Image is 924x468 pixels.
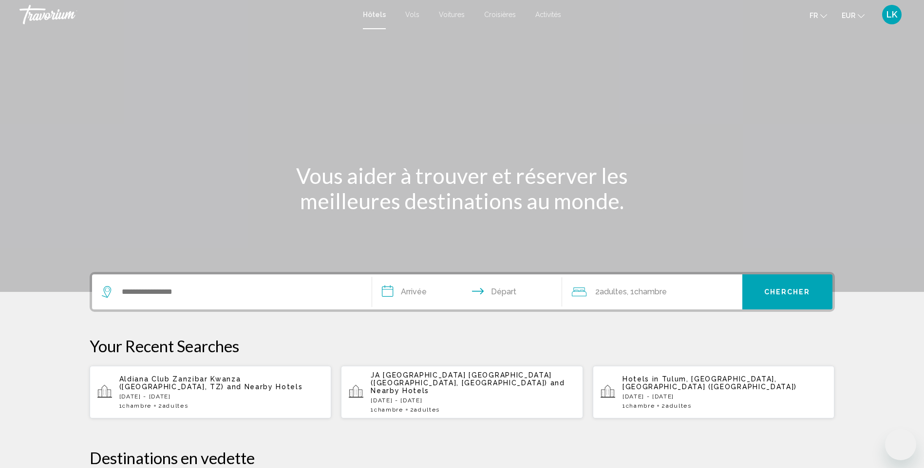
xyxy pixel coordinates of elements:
span: Chambre [634,287,667,296]
span: Chambre [122,402,151,409]
button: Travelers: 2 adults, 0 children [562,274,742,309]
span: Chercher [764,288,811,296]
a: Croisières [484,11,516,18]
p: [DATE] - [DATE] [622,393,827,400]
h2: Destinations en vedette [90,448,835,468]
button: Hotels in Tulum, [GEOGRAPHIC_DATA], [GEOGRAPHIC_DATA] ([GEOGRAPHIC_DATA])[DATE] - [DATE]1Chambre2... [593,365,835,419]
p: [DATE] - [DATE] [119,393,324,400]
a: Vols [405,11,419,18]
span: Aldiana Club Zanzibar Kwanza ([GEOGRAPHIC_DATA], TZ) [119,375,241,391]
span: 2 [158,402,188,409]
a: Voitures [439,11,465,18]
span: 1 [622,402,655,409]
iframe: Button to launch messaging window [885,429,916,460]
div: Search widget [92,274,832,309]
button: Aldiana Club Zanzibar Kwanza ([GEOGRAPHIC_DATA], TZ) and Nearby Hotels[DATE] - [DATE]1Chambre2Adu... [90,365,332,419]
span: JA [GEOGRAPHIC_DATA] [GEOGRAPHIC_DATA] ([GEOGRAPHIC_DATA], [GEOGRAPHIC_DATA]) [371,371,552,387]
a: Activités [535,11,561,18]
span: fr [810,12,818,19]
span: Chambre [626,402,655,409]
span: 1 [371,406,403,413]
span: 2 [661,402,691,409]
span: Adultes [163,402,189,409]
button: JA [GEOGRAPHIC_DATA] [GEOGRAPHIC_DATA] ([GEOGRAPHIC_DATA], [GEOGRAPHIC_DATA]) and Nearby Hotels[D... [341,365,583,419]
button: Check in and out dates [372,274,562,309]
a: Travorium [19,5,353,24]
span: and Nearby Hotels [227,383,303,391]
span: 2 [595,285,627,299]
span: Tulum, [GEOGRAPHIC_DATA], [GEOGRAPHIC_DATA] ([GEOGRAPHIC_DATA]) [622,375,797,391]
span: EUR [842,12,855,19]
span: Adultes [414,406,440,413]
p: [DATE] - [DATE] [371,397,575,404]
a: Hôtels [363,11,386,18]
h1: Vous aider à trouver et réserver les meilleures destinations au monde. [280,163,645,214]
button: Change language [810,8,827,22]
span: 2 [410,406,440,413]
button: Chercher [742,274,832,309]
span: Chambre [374,406,403,413]
span: and Nearby Hotels [371,379,565,395]
span: Hotels in [622,375,659,383]
span: Adultes [666,402,692,409]
span: LK [886,10,897,19]
span: , 1 [627,285,667,299]
span: 1 [119,402,151,409]
span: Adultes [600,287,627,296]
button: Change currency [842,8,865,22]
button: User Menu [879,4,905,25]
p: Your Recent Searches [90,336,835,356]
